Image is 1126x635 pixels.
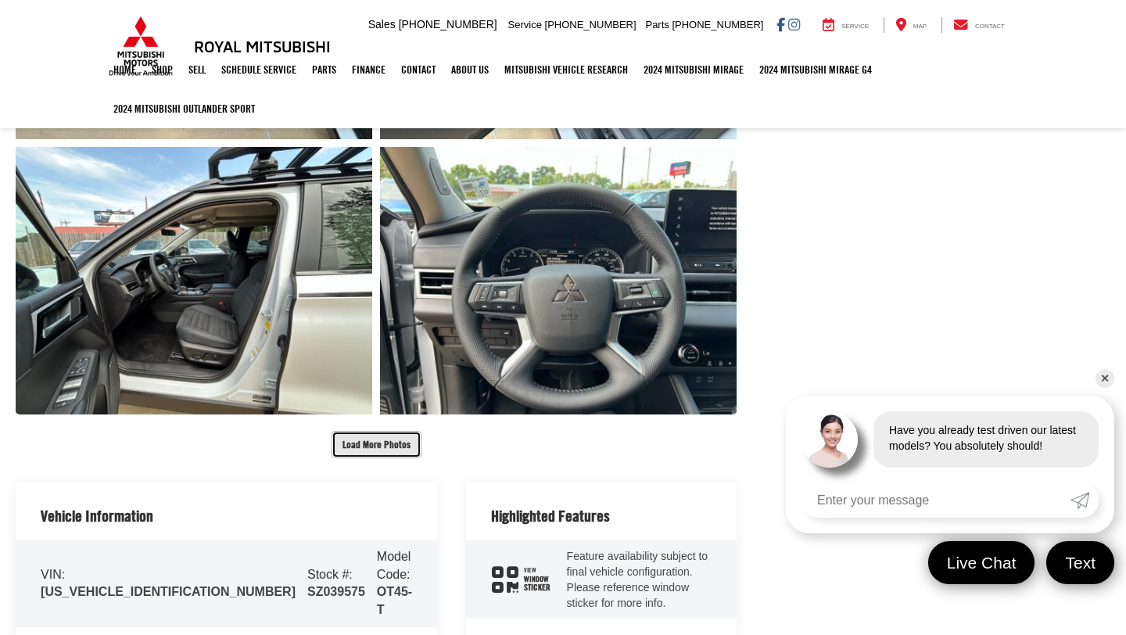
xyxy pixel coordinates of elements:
img: 2025 Mitsubishi Outlander Trail Edition [12,144,375,417]
span: [PHONE_NUMBER] [399,18,497,30]
span: Map [913,23,927,30]
a: Contact [941,17,1017,33]
a: 2024 Mitsubishi Mirage [636,50,751,89]
a: 2024 Mitsubishi Mirage G4 [751,50,880,89]
span: Service [508,19,542,30]
button: Load More Photos [332,431,421,458]
span: Stock #: [307,568,353,581]
a: Home [106,50,144,89]
span: VIN: [41,568,65,581]
h2: Vehicle Information [41,508,153,525]
a: Parts: Opens in a new tab [304,50,344,89]
a: 2024 Mitsubishi Outlander SPORT [106,89,263,128]
div: window sticker [491,565,550,593]
a: Mitsubishi Vehicle Research [497,50,636,89]
img: Agent profile photo [801,411,858,468]
img: Mitsubishi [106,16,176,77]
input: Enter your message [801,483,1070,518]
span: [PHONE_NUMBER] [545,19,637,30]
div: Have you already test driven our latest models? You absolutely should! [873,411,1099,468]
span: Feature availability subject to final vehicle configuration. Please reference window sticker for ... [567,550,708,609]
a: Expand Photo 10 [16,147,372,414]
span: Window [524,575,550,583]
a: Service [811,17,880,33]
a: Sell [181,50,213,89]
a: Instagram: Click to visit our Instagram page [788,18,800,30]
h2: Highlighted Features [491,508,610,525]
span: Sales [368,18,396,30]
span: Service [841,23,869,30]
span: Sticker [524,583,550,592]
a: About Us [443,50,497,89]
span: OT45-T [377,585,412,616]
span: Contact [975,23,1005,30]
img: 2025 Mitsubishi Outlander Trail Edition [376,144,740,417]
a: Finance [344,50,393,89]
a: Live Chat [928,541,1035,584]
span: [PHONE_NUMBER] [672,19,763,30]
a: Map [884,17,938,33]
span: Parts [645,19,669,30]
a: Schedule Service: Opens in a new tab [213,50,304,89]
span: View [524,566,550,575]
a: Text [1046,541,1114,584]
a: Expand Photo 11 [380,147,737,414]
span: [US_VEHICLE_IDENTIFICATION_NUMBER] [41,585,296,598]
span: Live Chat [939,552,1024,573]
a: Submit [1070,483,1099,518]
a: Shop [144,50,181,89]
span: Text [1057,552,1103,573]
span: SZ039575 [307,585,365,598]
h3: Royal Mitsubishi [194,38,331,55]
a: Contact [393,50,443,89]
a: Facebook: Click to visit our Facebook page [776,18,785,30]
span: Model Code: [377,550,411,581]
